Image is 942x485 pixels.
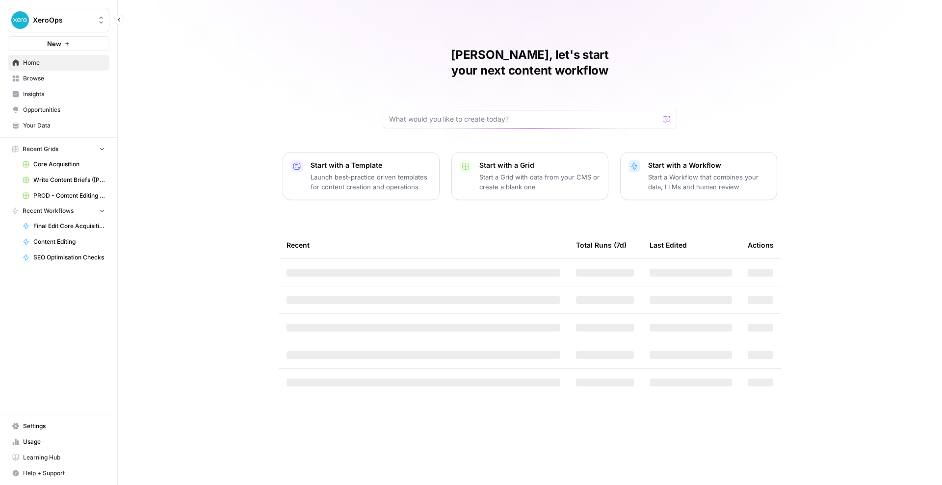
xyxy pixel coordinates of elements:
span: Core Acquisition [33,160,105,169]
span: Content Editing [33,237,105,246]
p: Start with a Workflow [648,160,769,170]
span: Settings [23,422,105,431]
button: Workspace: XeroOps [8,8,109,32]
p: Start with a Template [311,160,431,170]
span: PROD - Content Editing - CoreAcquisition [33,191,105,200]
button: Recent Workflows [8,204,109,218]
span: Opportunities [23,105,105,114]
div: Total Runs (7d) [576,231,627,258]
img: XeroOps Logo [11,11,29,29]
span: XeroOps [33,15,92,25]
span: Insights [23,90,105,99]
a: SEO Optimisation Checks [18,250,109,265]
span: Recent Grids [23,145,58,153]
span: Browse [23,74,105,83]
span: Write Content Briefs ([PERSON_NAME]) [33,176,105,184]
span: Usage [23,437,105,446]
span: Help + Support [23,469,105,478]
a: Settings [8,418,109,434]
a: Final Edit Core Acquisition [18,218,109,234]
a: Usage [8,434,109,450]
button: Start with a TemplateLaunch best-practice driven templates for content creation and operations [283,152,440,200]
p: Launch best-practice driven templates for content creation and operations [311,172,431,192]
a: Insights [8,86,109,102]
a: PROD - Content Editing - CoreAcquisition [18,188,109,204]
button: New [8,36,109,51]
button: Start with a WorkflowStart a Workflow that combines your data, LLMs and human review [620,152,777,200]
span: Home [23,58,105,67]
a: Browse [8,71,109,86]
span: Recent Workflows [23,206,74,215]
div: Last Edited [650,231,687,258]
div: Recent [287,231,560,258]
a: Your Data [8,118,109,133]
button: Start with a GridStart a Grid with data from your CMS or create a blank one [451,152,608,200]
span: Learning Hub [23,453,105,462]
a: Home [8,55,109,71]
p: Start a Grid with data from your CMS or create a blank one [479,172,600,192]
span: Final Edit Core Acquisition [33,222,105,230]
span: SEO Optimisation Checks [33,253,105,262]
div: Actions [748,231,774,258]
p: Start with a Grid [479,160,600,170]
button: Recent Grids [8,142,109,156]
a: Learning Hub [8,450,109,465]
a: Content Editing [18,234,109,250]
input: What would you like to create today? [389,114,659,124]
button: Help + Support [8,465,109,481]
a: Opportunities [8,102,109,118]
a: Write Content Briefs ([PERSON_NAME]) [18,172,109,188]
span: Your Data [23,121,105,130]
h1: [PERSON_NAME], let's start your next content workflow [383,47,677,78]
p: Start a Workflow that combines your data, LLMs and human review [648,172,769,192]
span: New [47,39,61,49]
a: Core Acquisition [18,156,109,172]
